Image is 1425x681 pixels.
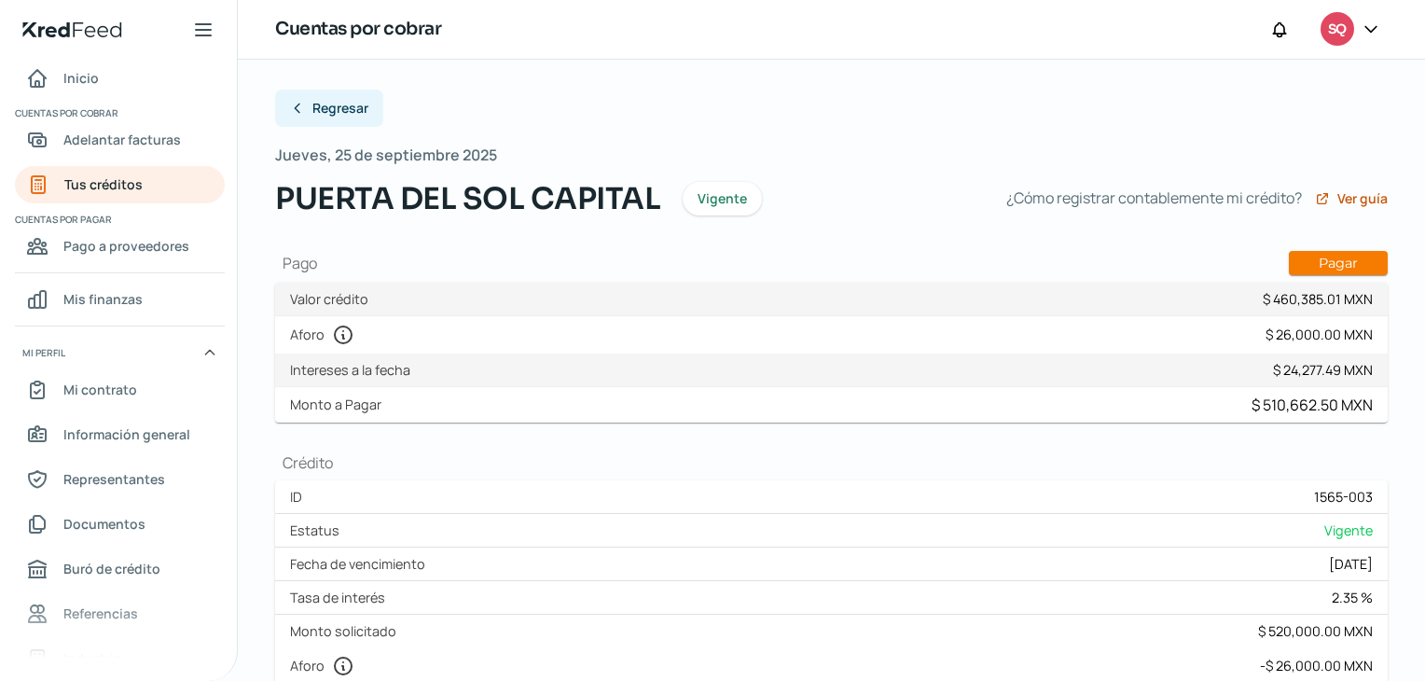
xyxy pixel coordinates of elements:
a: Mi contrato [15,371,225,409]
span: Representantes [63,467,165,491]
span: Ver guía [1337,192,1388,205]
button: Pagar [1289,251,1388,275]
span: Información general [63,423,190,446]
a: Industria [15,640,225,677]
a: Tus créditos [15,166,225,203]
div: $ 520,000.00 MXN [1258,622,1373,640]
a: Buró de crédito [15,550,225,588]
span: SQ [1328,19,1346,41]
a: Representantes [15,461,225,498]
div: [DATE] [1329,555,1373,573]
label: Tasa de interés [290,589,393,606]
span: Referencias [63,602,138,625]
label: Intereses a la fecha [290,361,418,379]
span: Pago a proveedores [63,234,189,257]
a: Referencias [15,595,225,632]
a: Ver guía [1315,191,1388,206]
span: ¿Cómo registrar contablemente mi crédito? [1006,185,1302,212]
div: - $ 26,000.00 MXN [1260,657,1373,674]
a: Información general [15,416,225,453]
span: Buró de crédito [63,557,160,580]
a: Documentos [15,506,225,543]
label: Estatus [290,521,347,539]
div: 1565-003 [1314,488,1373,506]
h1: Cuentas por cobrar [275,16,441,43]
a: Mis finanzas [15,281,225,318]
label: Aforo [290,655,362,677]
label: Monto a Pagar [290,396,389,413]
a: Adelantar facturas [15,121,225,159]
span: PUERTA DEL SOL CAPITAL [275,176,660,221]
div: $ 460,385.01 MXN [1263,290,1373,308]
label: Aforo [290,324,362,346]
span: Mis finanzas [63,287,143,311]
span: Inicio [63,66,99,90]
label: Fecha de vencimiento [290,555,433,573]
span: Regresar [312,102,368,115]
span: Vigente [1324,521,1373,539]
h1: Crédito [275,452,1388,473]
span: Mi perfil [22,344,65,361]
label: ID [290,488,310,506]
span: Jueves, 25 de septiembre 2025 [275,142,497,169]
a: Inicio [15,60,225,97]
span: Documentos [63,512,145,535]
h1: Pago [275,251,1388,275]
button: Regresar [275,90,383,127]
span: Cuentas por pagar [15,211,222,228]
a: Pago a proveedores [15,228,225,265]
span: Tus créditos [64,173,143,196]
span: Vigente [698,192,747,205]
span: Mi contrato [63,378,137,401]
div: $ 510,662.50 MXN [1252,395,1373,415]
div: $ 24,277.49 MXN [1273,361,1373,379]
span: Adelantar facturas [63,128,181,151]
span: Cuentas por cobrar [15,104,222,121]
label: Monto solicitado [290,622,404,640]
label: Valor crédito [290,290,376,308]
span: Industria [63,646,121,670]
div: $ 26,000.00 MXN [1266,326,1373,343]
div: 2.35 % [1332,589,1373,606]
